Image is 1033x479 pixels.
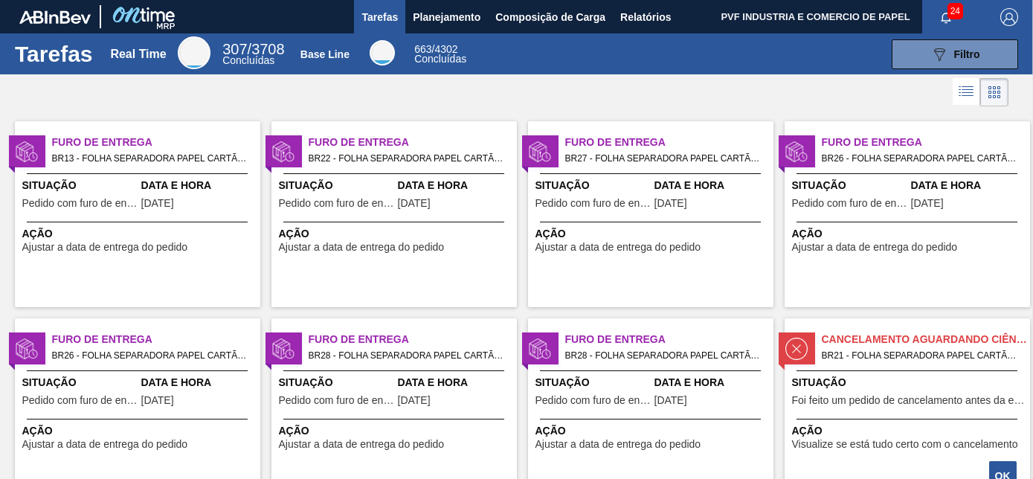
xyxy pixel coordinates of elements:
[414,45,466,64] div: Base Line
[535,198,651,209] span: Pedido com furo de entrega
[792,439,1018,450] span: Visualize se está tudo certo com o cancelamento
[22,242,188,253] span: Ajustar a data de entrega do pedido
[565,150,762,167] span: BR27 - FOLHA SEPARADORA PAPEL CARTÃO Pedido - 2004529
[947,3,963,19] span: 24
[309,135,517,150] span: Furo de Entrega
[22,198,138,209] span: Pedido com furo de entrega
[279,178,394,193] span: Situação
[279,226,513,242] span: Ação
[565,347,762,364] span: BR28 - FOLHA SEPARADORA PAPEL CARTÃO Pedido - 1975298
[52,347,248,364] span: BR26 - FOLHA SEPARADORA PAPEL CARTÃO Pedido - 1994319
[535,395,651,406] span: Pedido com furo de entrega
[398,375,513,390] span: Data e Hora
[654,178,770,193] span: Data e Hora
[222,54,274,66] span: Concluídas
[279,439,445,450] span: Ajustar a data de entrega do pedido
[414,43,457,55] span: / 4302
[178,36,210,69] div: Real Time
[535,439,701,450] span: Ajustar a data de entrega do pedido
[535,226,770,242] span: Ação
[22,226,257,242] span: Ação
[792,395,1026,406] span: Foi feito um pedido de cancelamento antes da etapa de aguardando faturamento
[535,423,770,439] span: Ação
[414,43,431,55] span: 663
[792,423,1026,439] span: Ação
[279,242,445,253] span: Ajustar a data de entrega do pedido
[1000,8,1018,26] img: Logout
[370,40,395,65] div: Base Line
[222,41,284,57] span: / 3708
[22,423,257,439] span: Ação
[822,332,1030,347] span: Cancelamento aguardando ciência
[792,242,958,253] span: Ajustar a data de entrega do pedido
[413,8,480,26] span: Planejamento
[535,375,651,390] span: Situação
[22,375,138,390] span: Situação
[822,135,1030,150] span: Furo de Entrega
[16,141,38,163] img: status
[922,7,970,28] button: Notificações
[414,53,466,65] span: Concluídas
[300,48,350,60] div: Base Line
[52,135,260,150] span: Furo de Entrega
[792,198,907,209] span: Pedido com furo de entrega
[785,141,808,163] img: status
[52,150,248,167] span: BR13 - FOLHA SEPARADORA PAPEL CARTÃO Pedido - 1999645
[792,226,1026,242] span: Ação
[535,242,701,253] span: Ajustar a data de entrega do pedido
[141,375,257,390] span: Data e Hora
[398,198,431,209] span: 01/09/2025,
[361,8,398,26] span: Tarefas
[110,48,166,61] div: Real Time
[279,395,394,406] span: Pedido com furo de entrega
[272,141,295,163] img: status
[620,8,671,26] span: Relatórios
[954,48,980,60] span: Filtro
[279,423,513,439] span: Ação
[272,338,295,360] img: status
[792,375,1026,390] span: Situação
[15,45,93,62] h1: Tarefas
[398,395,431,406] span: 29/08/2025,
[279,375,394,390] span: Situação
[822,347,1018,364] span: BR21 - FOLHA SEPARADORA PAPEL CARTÃO Pedido - 1873698
[911,178,1026,193] span: Data e Hora
[398,178,513,193] span: Data e Hora
[654,198,687,209] span: 01/09/2025,
[654,375,770,390] span: Data e Hora
[22,439,188,450] span: Ajustar a data de entrega do pedido
[495,8,605,26] span: Composição de Carga
[953,78,980,106] div: Visão em Lista
[52,332,260,347] span: Furo de Entrega
[529,338,551,360] img: status
[309,332,517,347] span: Furo de Entrega
[822,150,1018,167] span: BR26 - FOLHA SEPARADORA PAPEL CARTÃO Pedido - 1996892
[222,43,284,65] div: Real Time
[141,178,257,193] span: Data e Hora
[19,10,91,24] img: TNhmsLtSVTkK8tSr43FrP2fwEKptu5GPRR3wAAAABJRU5ErkJggg==
[529,141,551,163] img: status
[279,198,394,209] span: Pedido com furo de entrega
[911,198,944,209] span: 01/09/2025,
[141,198,174,209] span: 01/09/2025,
[22,178,138,193] span: Situação
[980,78,1008,106] div: Visão em Cards
[654,395,687,406] span: 28/08/2025,
[222,41,247,57] span: 307
[535,178,651,193] span: Situação
[792,178,907,193] span: Situação
[22,395,138,406] span: Pedido com furo de entrega
[309,347,505,364] span: BR28 - FOLHA SEPARADORA PAPEL CARTÃO Pedido - 1990882
[309,150,505,167] span: BR22 - FOLHA SEPARADORA PAPEL CARTÃO Pedido - 2001481
[565,135,773,150] span: Furo de Entrega
[565,332,773,347] span: Furo de Entrega
[785,338,808,360] img: status
[16,338,38,360] img: status
[892,39,1018,69] button: Filtro
[141,395,174,406] span: 01/09/2025,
